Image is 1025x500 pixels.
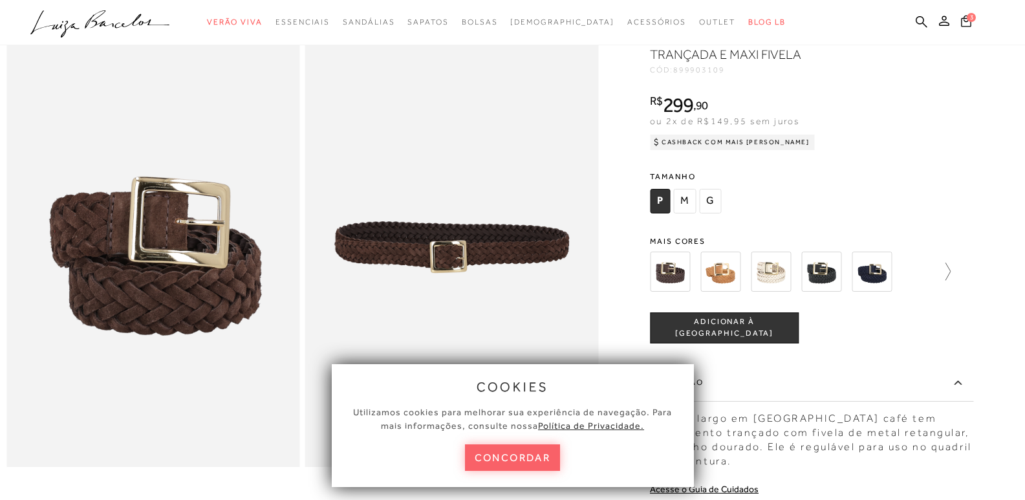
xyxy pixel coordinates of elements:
img: CINTO LARGO DE COURO TRANÇADO PRETO E MAXI FIVELA [801,252,841,292]
button: concordar [465,444,561,471]
span: Verão Viva [207,17,263,27]
span: Sandálias [343,17,394,27]
span: P [650,189,670,213]
span: 90 [696,98,708,112]
a: noSubCategoriesText [627,10,686,34]
span: [DEMOGRAPHIC_DATA] [510,17,614,27]
img: CINTO LARGO DE COURO TRANÇADO MARROM AMARULA E MAXI FIVELA [700,252,740,292]
img: CINTO LARGO EM CAMURÇA AZUL NAVAL TRANÇADA E MAXI FIVELA [852,252,892,292]
img: image [305,27,599,467]
span: G [699,189,721,213]
span: ou 2x de R$149,95 sem juros [650,116,799,126]
a: noSubCategoriesText [343,10,394,34]
span: Sapatos [407,17,448,27]
span: ADICIONAR À [GEOGRAPHIC_DATA] [651,316,798,339]
img: image [6,27,300,467]
img: CINTO LARGO DE COURO TRANÇADO CAFÉ E MAXI FIVELA [650,252,690,292]
label: Descrição [650,364,973,402]
img: CINTO LARGO DE COURO TRANÇADO OFF WHITE E MAXI FIVELA [751,252,791,292]
span: Tamanho [650,167,724,186]
div: CÓD: [650,66,909,74]
span: Acessórios [627,17,686,27]
a: noSubCategoriesText [510,10,614,34]
span: 299 [663,93,693,116]
a: noSubCategoriesText [207,10,263,34]
span: cookies [477,380,549,394]
span: Essenciais [275,17,330,27]
span: Mais cores [650,237,973,245]
button: ADICIONAR À [GEOGRAPHIC_DATA] [650,312,799,343]
span: 3 [967,12,976,21]
div: O cinto largo em [GEOGRAPHIC_DATA] café tem acabamento trançado com fivela de metal retangular, e... [650,405,973,468]
span: 899903109 [673,65,725,74]
div: Cashback com Mais [PERSON_NAME] [650,135,815,150]
i: R$ [650,95,663,107]
button: 3 [957,14,975,31]
i: , [693,100,708,111]
a: BLOG LB [748,10,786,34]
span: BLOG LB [748,17,786,27]
span: M [673,189,696,213]
span: Outlet [699,17,735,27]
a: noSubCategoriesText [407,10,448,34]
a: noSubCategoriesText [275,10,330,34]
a: noSubCategoriesText [462,10,498,34]
a: noSubCategoriesText [699,10,735,34]
span: Bolsas [462,17,498,27]
a: Política de Privacidade. [538,420,644,431]
span: Utilizamos cookies para melhorar sua experiência de navegação. Para mais informações, consulte nossa [353,407,672,431]
h1: CINTO LARGO EM CAMURÇA CAFÉ TRANÇADA E MAXI FIVELA [650,27,892,63]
